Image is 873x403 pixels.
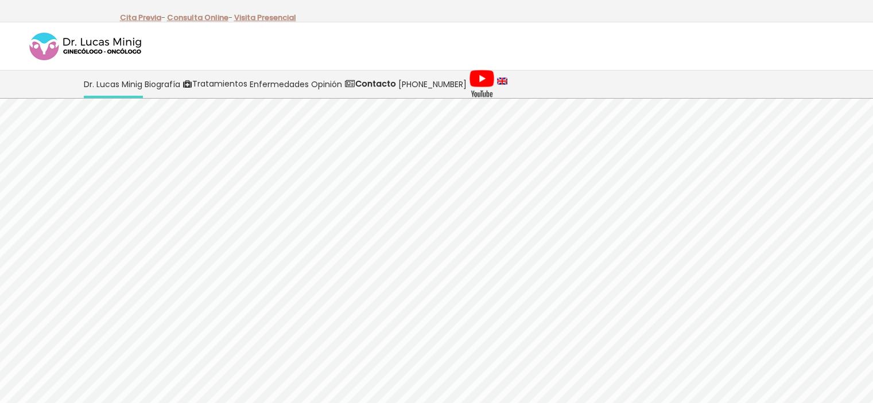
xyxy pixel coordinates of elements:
[310,71,343,98] a: Opinión
[398,78,467,91] span: [PHONE_NUMBER]
[84,78,142,91] span: Dr. Lucas Minig
[250,78,309,91] span: Enfermedades
[355,78,396,89] strong: Contacto
[496,71,509,98] a: language english
[181,71,249,98] a: Tratamientos
[249,71,310,98] a: Enfermedades
[143,71,181,98] a: Biografía
[234,12,296,23] a: Visita Presencial
[145,78,180,91] span: Biografía
[192,77,247,91] span: Tratamientos
[83,71,143,98] a: Dr. Lucas Minig
[497,78,507,85] img: language english
[120,10,165,25] p: -
[167,10,232,25] p: -
[469,70,495,99] img: Videos Youtube Ginecología
[397,71,468,98] a: [PHONE_NUMBER]
[343,71,397,98] a: Contacto
[120,12,161,23] a: Cita Previa
[468,71,496,98] a: Videos Youtube Ginecología
[167,12,228,23] a: Consulta Online
[311,78,342,91] span: Opinión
